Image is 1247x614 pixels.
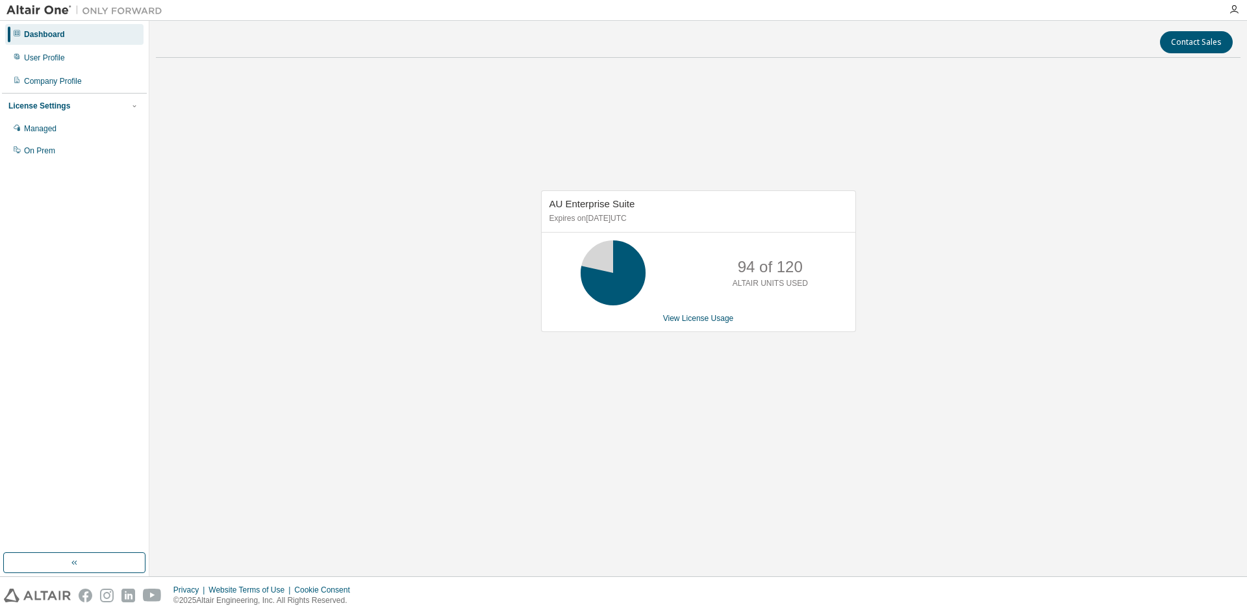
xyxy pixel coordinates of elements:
p: 94 of 120 [738,256,803,278]
div: Managed [24,123,57,134]
div: Dashboard [24,29,65,40]
img: altair_logo.svg [4,589,71,602]
div: Website Terms of Use [208,585,294,595]
img: linkedin.svg [121,589,135,602]
div: On Prem [24,146,55,156]
div: License Settings [8,101,70,111]
img: Altair One [6,4,169,17]
button: Contact Sales [1160,31,1233,53]
p: Expires on [DATE] UTC [549,213,844,224]
img: instagram.svg [100,589,114,602]
div: Cookie Consent [294,585,357,595]
div: User Profile [24,53,65,63]
span: AU Enterprise Suite [549,198,635,209]
img: facebook.svg [79,589,92,602]
div: Privacy [173,585,208,595]
div: Company Profile [24,76,82,86]
p: ALTAIR UNITS USED [733,278,808,289]
p: © 2025 Altair Engineering, Inc. All Rights Reserved. [173,595,358,606]
img: youtube.svg [143,589,162,602]
a: View License Usage [663,314,734,323]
